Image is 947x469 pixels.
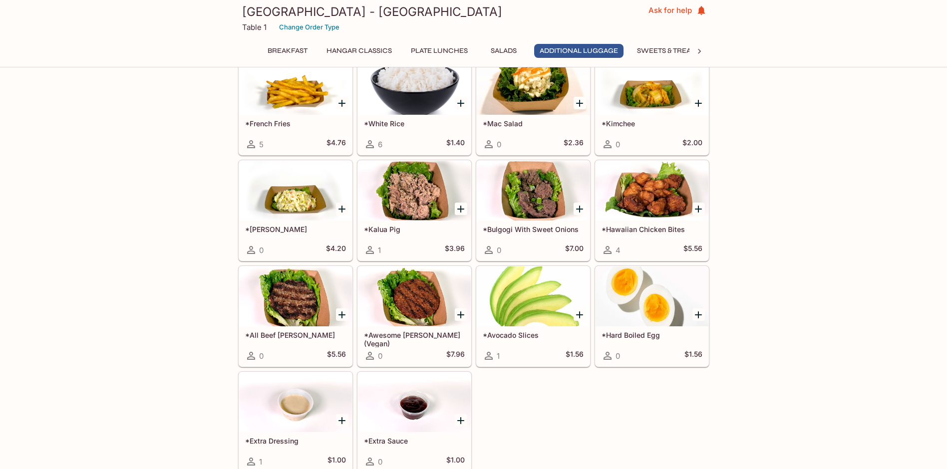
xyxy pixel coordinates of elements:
[259,140,264,149] span: 5
[245,119,346,128] h5: *French Fries
[326,244,346,256] h5: $4.20
[602,225,702,234] h5: *Hawaiian Chicken Bites
[481,44,526,58] button: Salads
[692,308,705,321] button: Add *Hard Boiled Egg
[358,372,471,432] div: *Extra Sauce
[477,55,590,115] div: *Mac Salad
[321,44,397,58] button: Hangar Classics
[565,244,584,256] h5: $7.00
[534,44,624,58] button: Additional Luggage
[497,140,501,149] span: 0
[595,160,709,261] a: *Hawaiian Chicken Bites4$5.56
[631,44,704,58] button: Sweets & Treats
[336,203,348,215] button: Add *Cole Slaw
[358,55,471,115] div: *White Rice
[476,266,590,367] a: *Avocado Slices1$1.56
[455,203,467,215] button: Add *Kalua Pig
[446,138,465,150] h5: $1.40
[357,160,471,261] a: *Kalua Pig1$3.96
[596,161,708,221] div: *Hawaiian Chicken Bites
[596,55,708,115] div: *Kimchee
[378,140,382,149] span: 6
[378,457,382,467] span: 0
[364,331,465,347] h5: *Awesome [PERSON_NAME] (Vegan)
[602,119,702,128] h5: *Kimchee
[602,331,702,339] h5: *Hard Boiled Egg
[242,22,267,32] p: Table 1
[446,456,465,468] h5: $1.00
[455,308,467,321] button: Add *Awesome Burger Patty (Vegan)
[596,266,708,326] div: *Hard Boiled Egg
[336,97,348,109] button: Add *French Fries
[245,437,346,445] h5: *Extra Dressing
[358,266,471,326] div: *Awesome Burger Patty (Vegan)
[483,119,584,128] h5: *Mac Salad
[336,414,348,427] button: Add *Extra Dressing
[239,161,352,221] div: *Cole Slaw
[616,351,620,361] span: 0
[259,245,264,255] span: 0
[692,203,705,215] button: Add *Hawaiian Chicken Bites
[262,44,313,58] button: Breakfast
[326,138,346,150] h5: $4.76
[616,140,620,149] span: 0
[682,138,702,150] h5: $2.00
[239,372,352,432] div: *Extra Dressing
[336,308,348,321] button: Add *All Beef Patty
[378,351,382,361] span: 0
[245,331,346,339] h5: *All Beef [PERSON_NAME]
[239,266,352,326] div: *All Beef Patty
[595,266,709,367] a: *Hard Boiled Egg0$1.56
[683,244,702,256] h5: $5.56
[574,308,586,321] button: Add *Avocado Slices
[405,44,473,58] button: Plate Lunches
[242,4,648,19] h3: [GEOGRAPHIC_DATA] - [GEOGRAPHIC_DATA]
[446,350,465,362] h5: $7.96
[477,266,590,326] div: *Avocado Slices
[357,54,471,155] a: *White Rice6$1.40
[239,54,352,155] a: *French Fries5$4.76
[483,225,584,234] h5: *Bulgogi With Sweet Onions
[239,266,352,367] a: *All Beef [PERSON_NAME]0$5.56
[574,97,586,109] button: Add *Mac Salad
[364,119,465,128] h5: *White Rice
[564,138,584,150] h5: $2.36
[455,414,467,427] button: Add *Extra Sauce
[364,225,465,234] h5: *Kalua Pig
[476,54,590,155] a: *Mac Salad0$2.36
[358,161,471,221] div: *Kalua Pig
[357,266,471,367] a: *Awesome [PERSON_NAME] (Vegan)0$7.96
[684,350,702,362] h5: $1.56
[239,160,352,261] a: *[PERSON_NAME]0$4.20
[378,245,381,255] span: 1
[259,351,264,361] span: 0
[327,456,346,468] h5: $1.00
[327,350,346,362] h5: $5.56
[574,203,586,215] button: Add *Bulgogi With Sweet Onions
[259,457,262,467] span: 1
[476,160,590,261] a: *Bulgogi With Sweet Onions0$7.00
[616,245,621,255] span: 4
[245,225,346,234] h5: *[PERSON_NAME]
[497,245,501,255] span: 0
[595,54,709,155] a: *Kimchee0$2.00
[692,97,705,109] button: Add *Kimchee
[364,437,465,445] h5: *Extra Sauce
[275,19,344,35] button: Change Order Type
[566,350,584,362] h5: $1.56
[455,97,467,109] button: Add *White Rice
[497,351,500,361] span: 1
[239,55,352,115] div: *French Fries
[477,161,590,221] div: *Bulgogi With Sweet Onions
[445,244,465,256] h5: $3.96
[483,331,584,339] h5: *Avocado Slices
